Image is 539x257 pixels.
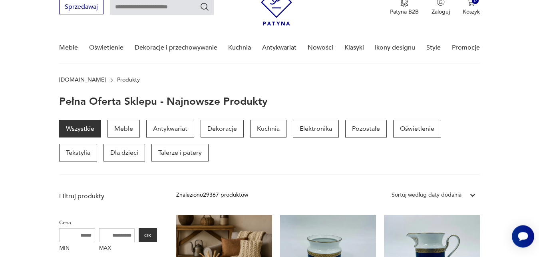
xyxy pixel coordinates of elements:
a: Antykwariat [146,120,194,137]
h1: Pełna oferta sklepu - najnowsze produkty [59,96,268,107]
p: Produkty [117,77,140,83]
a: Ikony designu [375,32,415,63]
p: Cena [59,218,157,227]
a: Oświetlenie [393,120,441,137]
a: Pozostałe [345,120,387,137]
p: Koszyk [463,8,480,16]
a: Oświetlenie [89,32,123,63]
a: Meble [107,120,140,137]
a: Promocje [452,32,480,63]
a: Sprzedawaj [59,5,103,10]
p: Patyna B2B [390,8,419,16]
a: Tekstylia [59,144,97,161]
a: [DOMAIN_NAME] [59,77,106,83]
p: Zaloguj [432,8,450,16]
p: Filtruj produkty [59,192,157,201]
iframe: Smartsupp widget button [512,225,534,247]
a: Antykwariat [262,32,296,63]
a: Klasyki [344,32,364,63]
button: Szukaj [200,2,209,12]
a: Style [426,32,441,63]
a: Talerze i patery [151,144,209,161]
div: Sortuj według daty dodania [392,191,461,199]
a: Nowości [308,32,333,63]
a: Dla dzieci [103,144,145,161]
a: Kuchnia [250,120,286,137]
a: Meble [59,32,78,63]
label: MIN [59,242,95,255]
a: Elektronika [293,120,339,137]
button: OK [139,228,157,242]
a: Dekoracje i przechowywanie [135,32,217,63]
div: Znaleziono 29367 produktów [176,191,248,199]
a: Dekoracje [201,120,244,137]
a: Kuchnia [228,32,251,63]
label: MAX [99,242,135,255]
a: Wszystkie [59,120,101,137]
